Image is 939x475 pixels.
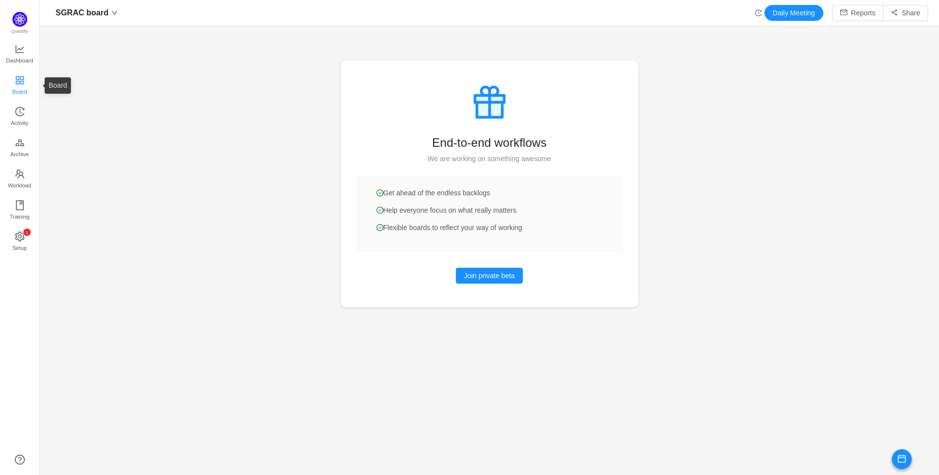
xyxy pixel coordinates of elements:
button: Join private beta [456,268,523,284]
sup: 1 [23,229,31,236]
a: Workload [15,170,25,189]
i: icon: history [15,107,25,117]
i: icon: book [15,200,25,210]
button: icon: calendar [892,449,912,469]
i: icon: gold [15,138,25,148]
span: Setup [12,238,27,258]
span: Activity [11,113,28,133]
span: Archive [10,144,29,164]
img: Quantify [12,12,27,27]
span: Training [9,207,29,227]
a: icon: question-circle [15,455,25,465]
p: 1 [25,229,28,236]
span: Dashboard [6,51,33,70]
i: icon: line-chart [15,44,25,54]
button: icon: share-altShare [883,5,928,21]
span: SGRAC board [56,5,109,21]
span: Board [12,82,27,102]
a: icon: settingSetup [15,232,25,252]
i: icon: setting [15,232,25,241]
i: icon: team [15,169,25,179]
a: Board [15,76,25,96]
a: Activity [15,107,25,127]
button: Daily Meeting [764,5,823,21]
a: Archive [15,138,25,158]
span: Quantify [11,29,28,34]
span: Workload [8,176,31,195]
button: icon: mailReports [832,5,883,21]
i: icon: history [755,9,762,16]
i: icon: down [112,10,118,16]
i: icon: appstore [15,75,25,85]
a: Dashboard [15,45,25,64]
a: Training [15,201,25,221]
